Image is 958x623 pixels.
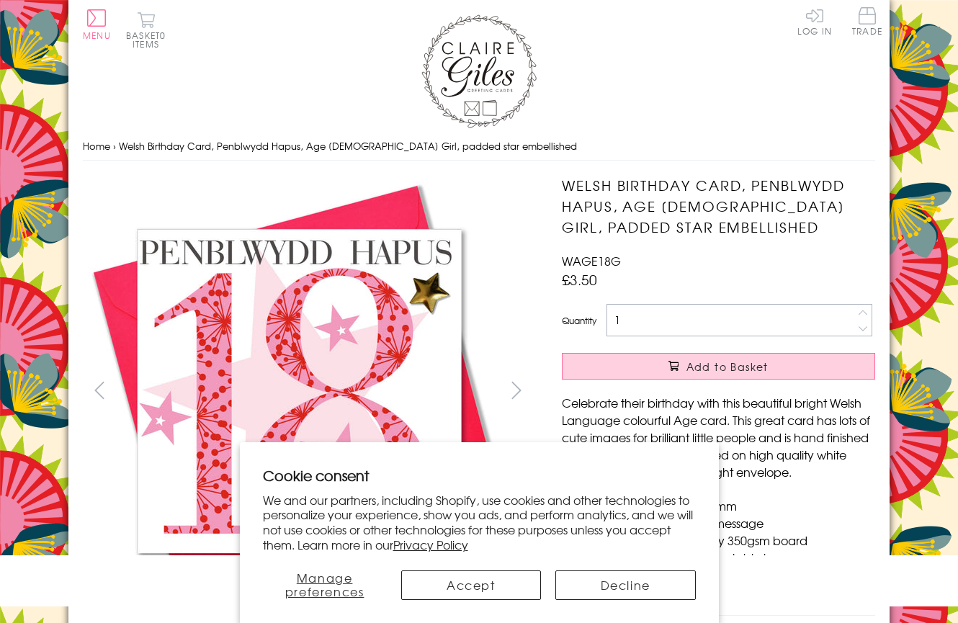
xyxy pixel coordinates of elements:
[83,139,110,153] a: Home
[263,465,696,485] h2: Cookie consent
[576,514,875,532] li: Blank inside for your own message
[562,314,596,327] label: Quantity
[562,175,875,237] h1: Welsh Birthday Card, Penblwydd Hapus, Age [DEMOGRAPHIC_DATA] Girl, padded star embellished
[562,394,875,480] p: Celebrate their birthday with this beautiful bright Welsh Language colourful Age card. This great...
[119,139,577,153] span: Welsh Birthday Card, Penblwydd Hapus, Age [DEMOGRAPHIC_DATA] Girl, padded star embellished
[285,569,364,600] span: Manage preferences
[113,139,116,153] span: ›
[393,536,468,553] a: Privacy Policy
[83,374,115,406] button: prev
[562,269,597,290] span: £3.50
[83,29,111,42] span: Menu
[501,374,533,406] button: next
[421,14,537,128] img: Claire Giles Greetings Cards
[576,549,875,566] li: Comes wrapped in Compostable bag
[852,7,882,38] a: Trade
[263,493,696,552] p: We and our partners, including Shopify, use cookies and other technologies to personalize your ex...
[562,353,875,380] button: Add to Basket
[83,9,111,40] button: Menu
[852,7,882,35] span: Trade
[797,7,832,35] a: Log In
[262,570,386,600] button: Manage preferences
[555,570,695,600] button: Decline
[686,359,769,374] span: Add to Basket
[83,175,515,607] img: Welsh Birthday Card, Penblwydd Hapus, Age 18 Girl, padded star embellished
[133,29,166,50] span: 0 items
[576,532,875,549] li: Printed in the U.K on quality 350gsm board
[83,132,875,161] nav: breadcrumbs
[401,570,541,600] button: Accept
[576,497,875,514] li: Dimensions: 150mm x 150mm
[562,252,621,269] span: WAGE18G
[126,12,166,48] button: Basket0 items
